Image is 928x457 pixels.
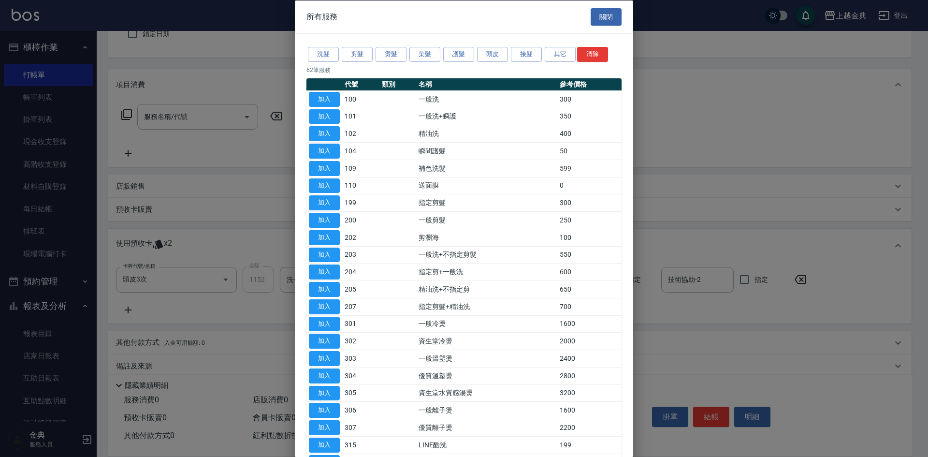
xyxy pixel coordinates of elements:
[306,12,337,21] span: 所有服務
[309,178,340,193] button: 加入
[342,419,379,436] td: 307
[309,265,340,280] button: 加入
[416,436,557,454] td: LINE酷洗
[309,368,340,383] button: 加入
[557,367,622,384] td: 2800
[557,315,622,333] td: 1600
[416,419,557,436] td: 優質離子燙
[416,315,557,333] td: 一般冷燙
[416,280,557,298] td: 精油洗+不指定剪
[416,160,557,177] td: 補色洗髮
[557,401,622,419] td: 1600
[557,384,622,402] td: 3200
[416,90,557,108] td: 一般洗
[557,298,622,315] td: 700
[342,177,379,194] td: 110
[309,403,340,418] button: 加入
[342,332,379,350] td: 302
[557,160,622,177] td: 599
[591,8,622,26] button: 關閉
[309,230,340,245] button: 加入
[309,334,340,349] button: 加入
[416,78,557,90] th: 名稱
[416,350,557,367] td: 一般溫塑燙
[409,47,440,62] button: 染髮
[309,437,340,452] button: 加入
[342,229,379,246] td: 202
[557,142,622,160] td: 50
[309,91,340,106] button: 加入
[342,125,379,142] td: 102
[342,47,373,62] button: 剪髮
[416,384,557,402] td: 資生堂水質感湯燙
[557,177,622,194] td: 0
[416,401,557,419] td: 一般離子燙
[416,125,557,142] td: 精油洗
[309,385,340,400] button: 加入
[416,367,557,384] td: 優質溫塑燙
[309,247,340,262] button: 加入
[416,263,557,280] td: 指定剪+一般洗
[416,142,557,160] td: 瞬間護髮
[416,332,557,350] td: 資生堂冷燙
[557,211,622,229] td: 250
[557,436,622,454] td: 199
[309,213,340,228] button: 加入
[309,195,340,210] button: 加入
[308,47,339,62] button: 洗髮
[342,246,379,264] td: 203
[342,194,379,211] td: 199
[416,194,557,211] td: 指定剪髮
[379,78,417,90] th: 類別
[557,419,622,436] td: 2200
[309,351,340,366] button: 加入
[557,350,622,367] td: 2400
[477,47,508,62] button: 頭皮
[511,47,542,62] button: 接髮
[416,246,557,264] td: 一般洗+不指定剪髮
[342,350,379,367] td: 303
[557,108,622,125] td: 350
[342,436,379,454] td: 315
[309,420,340,435] button: 加入
[557,125,622,142] td: 400
[309,126,340,141] button: 加入
[557,229,622,246] td: 100
[342,315,379,333] td: 301
[342,211,379,229] td: 200
[545,47,576,62] button: 其它
[416,298,557,315] td: 指定剪髮+精油洗
[557,90,622,108] td: 300
[309,316,340,331] button: 加入
[443,47,474,62] button: 護髮
[577,47,608,62] button: 清除
[557,194,622,211] td: 300
[342,78,379,90] th: 代號
[309,282,340,297] button: 加入
[342,298,379,315] td: 207
[306,65,622,74] p: 62 筆服務
[309,144,340,159] button: 加入
[342,280,379,298] td: 205
[342,160,379,177] td: 109
[342,263,379,280] td: 204
[342,384,379,402] td: 305
[342,90,379,108] td: 100
[416,211,557,229] td: 一般剪髮
[416,229,557,246] td: 剪瀏海
[309,161,340,176] button: 加入
[557,246,622,264] td: 550
[557,263,622,280] td: 600
[342,401,379,419] td: 306
[309,299,340,314] button: 加入
[342,108,379,125] td: 101
[376,47,406,62] button: 燙髮
[557,280,622,298] td: 650
[309,109,340,124] button: 加入
[342,142,379,160] td: 104
[342,367,379,384] td: 304
[557,332,622,350] td: 2000
[416,177,557,194] td: 送面膜
[416,108,557,125] td: 一般洗+瞬護
[557,78,622,90] th: 參考價格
